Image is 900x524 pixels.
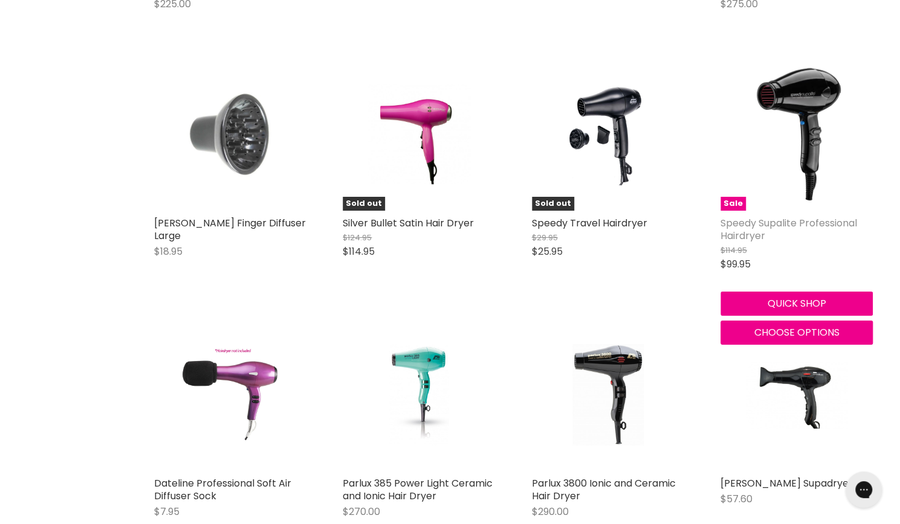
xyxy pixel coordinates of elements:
[532,319,684,471] a: Parlux 3800 Ionic and Ceramic Hair Dryer
[343,505,380,519] span: $270.00
[532,58,684,210] a: Speedy Travel HairdryerSold out
[720,58,873,210] img: Speedy Supalite Professional Hairdryer
[532,244,563,258] span: $25.95
[343,244,375,258] span: $114.95
[720,58,873,210] a: Speedy Supalite Professional HairdryerSale
[343,476,493,503] a: Parlux 385 Power Light Ceramic and Ionic Hair Dryer
[343,58,495,210] a: Silver Bullet Satin Hair DryerSold out
[720,321,873,345] button: Choose options
[180,58,281,210] img: Robert de Soto Finger Diffuser Large
[368,319,470,471] img: Parlux 385 Power Light Ceramic and Ionic Hair Dryer
[154,476,291,503] a: Dateline Professional Soft Air Diffuser Sock
[840,467,888,512] iframe: Gorgias live chat messenger
[343,216,474,230] a: Silver Bullet Satin Hair Dryer
[532,197,574,211] span: Sold out
[154,505,180,519] span: $7.95
[720,492,753,506] span: $57.60
[746,319,847,471] img: Wahl Supadryer
[343,319,495,471] a: Parlux 385 Power Light Ceramic and Ionic Hair Dryer
[557,319,659,471] img: Parlux 3800 Ionic and Ceramic Hair Dryer
[557,58,659,210] img: Speedy Travel Hairdryer
[343,197,385,211] span: Sold out
[154,319,306,471] a: Dateline Professional Soft Air Diffuser Sock
[720,244,747,256] span: $114.95
[532,505,569,519] span: $290.00
[154,216,306,243] a: [PERSON_NAME] Finger Diffuser Large
[720,197,746,211] span: Sale
[720,476,853,490] a: [PERSON_NAME] Supadryer
[720,216,857,243] a: Speedy Supalite Professional Hairdryer
[532,476,676,503] a: Parlux 3800 Ionic and Ceramic Hair Dryer
[532,216,647,230] a: Speedy Travel Hairdryer
[532,232,558,243] span: $29.95
[154,244,183,258] span: $18.95
[720,257,751,271] span: $99.95
[754,325,839,339] span: Choose options
[368,58,470,210] img: Silver Bullet Satin Hair Dryer
[343,232,372,243] span: $124.95
[180,319,281,471] img: Dateline Professional Soft Air Diffuser Sock
[154,58,306,210] a: Robert de Soto Finger Diffuser Large
[720,292,873,316] button: Quick shop
[720,319,873,471] a: Wahl Supadryer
